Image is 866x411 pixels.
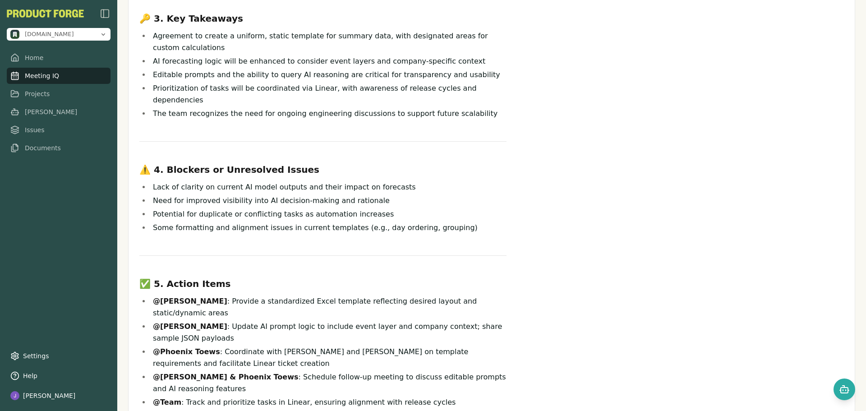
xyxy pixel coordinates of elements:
[100,8,111,19] button: Close Sidebar
[150,181,507,193] li: Lack of clarity on current AI model outputs and their impact on forecasts
[7,86,111,102] a: Projects
[150,397,507,408] li: : Track and prioritize tasks in Linear, ensuring alignment with release cycles
[150,69,507,81] li: Editable prompts and the ability to query AI reasoning are critical for transparency and usability
[150,371,507,395] li: : Schedule follow-up meeting to discuss editable prompts and AI reasoning features
[139,12,507,25] h3: 🔑 3. Key Takeaways
[7,348,111,364] a: Settings
[150,296,507,319] li: : Provide a standardized Excel template reflecting desired layout and static/dynamic areas
[834,379,855,400] button: Open chat
[150,208,507,220] li: Potential for duplicate or conflicting tasks as automation increases
[7,104,111,120] a: [PERSON_NAME]
[7,28,111,41] button: Open organization switcher
[153,347,220,356] strong: @Phoenix Toews
[7,122,111,138] a: Issues
[7,9,84,18] img: Product Forge
[25,30,74,38] span: methodic.work
[150,346,507,369] li: : Coordinate with [PERSON_NAME] and [PERSON_NAME] on template requirements and facilitate Linear ...
[7,50,111,66] a: Home
[7,9,84,18] button: PF-Logo
[153,322,227,331] strong: @[PERSON_NAME]
[150,55,507,67] li: AI forecasting logic will be enhanced to consider event layers and company-specific context
[150,222,507,234] li: Some formatting and alignment issues in current templates (e.g., day ordering, grouping)
[139,277,507,290] h3: ✅ 5. Action Items
[153,297,227,305] strong: @[PERSON_NAME]
[7,140,111,156] a: Documents
[7,68,111,84] a: Meeting IQ
[153,398,181,406] strong: @Team
[100,8,111,19] img: sidebar
[7,388,111,404] button: [PERSON_NAME]
[150,108,507,120] li: The team recognizes the need for ongoing engineering discussions to support future scalability
[10,391,19,400] img: profile
[10,30,19,39] img: methodic.work
[150,195,507,207] li: Need for improved visibility into AI decision-making and rationale
[150,321,507,344] li: : Update AI prompt logic to include event layer and company context; share sample JSON payloads
[150,30,507,54] li: Agreement to create a uniform, static template for summary data, with designated areas for custom...
[139,163,507,176] h3: ⚠️ 4. Blockers or Unresolved Issues
[150,83,507,106] li: Prioritization of tasks will be coordinated via Linear, with awareness of release cycles and depe...
[7,368,111,384] button: Help
[153,373,299,381] strong: @[PERSON_NAME] & Phoenix Toews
